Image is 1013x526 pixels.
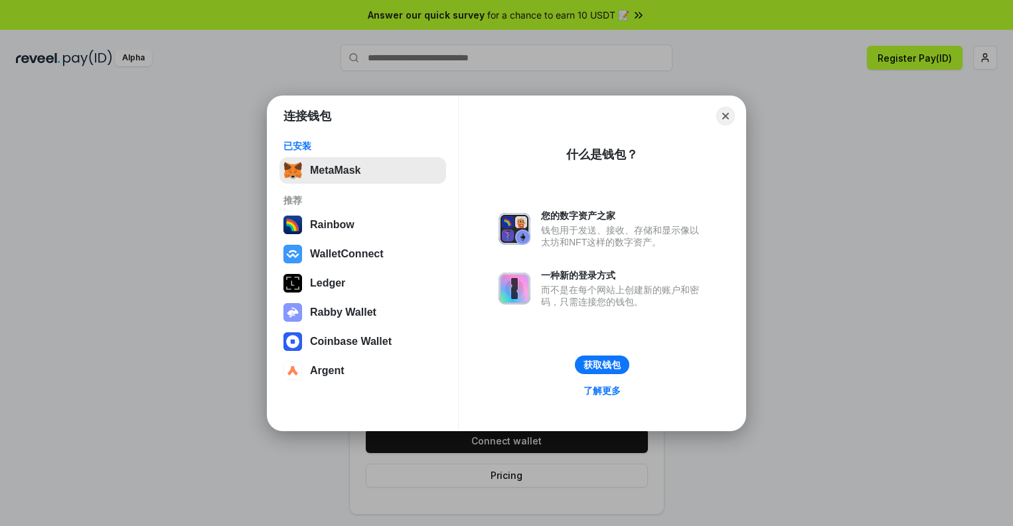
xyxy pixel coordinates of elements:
button: Rainbow [279,212,446,238]
div: 获取钱包 [584,359,621,371]
button: WalletConnect [279,241,446,267]
button: Argent [279,358,446,384]
img: svg+xml,%3Csvg%20width%3D%2228%22%20height%3D%2228%22%20viewBox%3D%220%200%2028%2028%22%20fill%3D... [283,245,302,263]
div: 什么是钱包？ [566,147,638,163]
button: MetaMask [279,157,446,184]
img: svg+xml,%3Csvg%20xmlns%3D%22http%3A%2F%2Fwww.w3.org%2F2000%2Fsvg%22%20fill%3D%22none%22%20viewBox... [499,273,530,304]
img: svg+xml,%3Csvg%20width%3D%2228%22%20height%3D%2228%22%20viewBox%3D%220%200%2028%2028%22%20fill%3D... [283,362,302,380]
img: svg+xml,%3Csvg%20fill%3D%22none%22%20height%3D%2233%22%20viewBox%3D%220%200%2035%2033%22%20width%... [283,161,302,180]
button: Coinbase Wallet [279,328,446,355]
button: Rabby Wallet [279,299,446,326]
div: Ledger [310,277,345,289]
button: Close [716,107,735,125]
div: 已安装 [283,140,442,152]
img: svg+xml,%3Csvg%20xmlns%3D%22http%3A%2F%2Fwww.w3.org%2F2000%2Fsvg%22%20fill%3D%22none%22%20viewBox... [499,213,530,245]
div: 一种新的登录方式 [541,269,706,281]
div: WalletConnect [310,248,384,260]
h1: 连接钱包 [283,108,331,124]
div: Rabby Wallet [310,306,376,318]
div: Coinbase Wallet [310,336,392,348]
div: 钱包用于发送、接收、存储和显示像以太坊和NFT这样的数字资产。 [541,224,706,248]
div: 推荐 [283,194,442,206]
img: svg+xml,%3Csvg%20xmlns%3D%22http%3A%2F%2Fwww.w3.org%2F2000%2Fsvg%22%20width%3D%2228%22%20height%3... [283,274,302,293]
a: 了解更多 [576,382,629,399]
div: 了解更多 [584,385,621,397]
button: 获取钱包 [575,356,629,374]
div: Argent [310,365,345,377]
div: MetaMask [310,164,360,176]
img: svg+xml,%3Csvg%20width%3D%22120%22%20height%3D%22120%22%20viewBox%3D%220%200%20120%20120%22%20fil... [283,216,302,234]
img: svg+xml,%3Csvg%20width%3D%2228%22%20height%3D%2228%22%20viewBox%3D%220%200%2028%2028%22%20fill%3D... [283,332,302,351]
div: 您的数字资产之家 [541,210,706,222]
div: Rainbow [310,219,354,231]
button: Ledger [279,270,446,296]
img: svg+xml,%3Csvg%20xmlns%3D%22http%3A%2F%2Fwww.w3.org%2F2000%2Fsvg%22%20fill%3D%22none%22%20viewBox... [283,303,302,322]
div: 而不是在每个网站上创建新的账户和密码，只需连接您的钱包。 [541,284,706,308]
